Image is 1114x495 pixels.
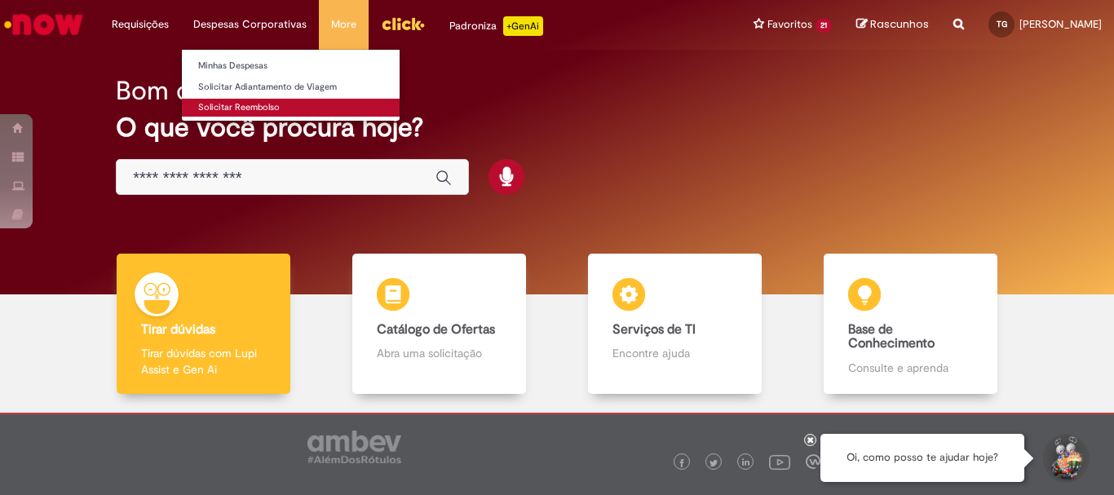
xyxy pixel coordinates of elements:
[816,19,832,33] span: 21
[793,254,1028,395] a: Base de Conhecimento Consulte e aprenda
[331,16,356,33] span: More
[856,17,929,33] a: Rascunhos
[870,16,929,32] span: Rascunhos
[820,434,1024,482] div: Oi, como posso te ajudar hoje?
[710,459,718,467] img: logo_footer_twitter.png
[141,345,265,378] p: Tirar dúvidas com Lupi Assist e Gen Ai
[381,11,425,36] img: click_logo_yellow_360x200.png
[1041,434,1090,483] button: Iniciar Conversa de Suporte
[742,458,750,468] img: logo_footer_linkedin.png
[182,78,400,96] a: Solicitar Adiantamento de Viagem
[377,345,501,361] p: Abra uma solicitação
[503,16,543,36] p: +GenAi
[86,254,321,395] a: Tirar dúvidas Tirar dúvidas com Lupi Assist e Gen Ai
[112,16,169,33] span: Requisições
[848,360,972,376] p: Consulte e aprenda
[193,16,307,33] span: Despesas Corporativas
[2,8,86,41] img: ServiceNow
[612,345,736,361] p: Encontre ajuda
[141,321,215,338] b: Tirar dúvidas
[997,19,1007,29] span: TG
[806,454,820,469] img: logo_footer_workplace.png
[377,321,495,338] b: Catálogo de Ofertas
[612,321,696,338] b: Serviços de TI
[307,431,401,463] img: logo_footer_ambev_rotulo_gray.png
[182,99,400,117] a: Solicitar Reembolso
[449,16,543,36] div: Padroniza
[182,57,400,75] a: Minhas Despesas
[848,321,935,352] b: Base de Conhecimento
[181,49,400,122] ul: Despesas Corporativas
[767,16,812,33] span: Favoritos
[769,451,790,472] img: logo_footer_youtube.png
[116,113,998,142] h2: O que você procura hoje?
[321,254,557,395] a: Catálogo de Ofertas Abra uma solicitação
[1019,17,1102,31] span: [PERSON_NAME]
[116,77,309,105] h2: Bom dia, Thaima
[678,459,686,467] img: logo_footer_facebook.png
[557,254,793,395] a: Serviços de TI Encontre ajuda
